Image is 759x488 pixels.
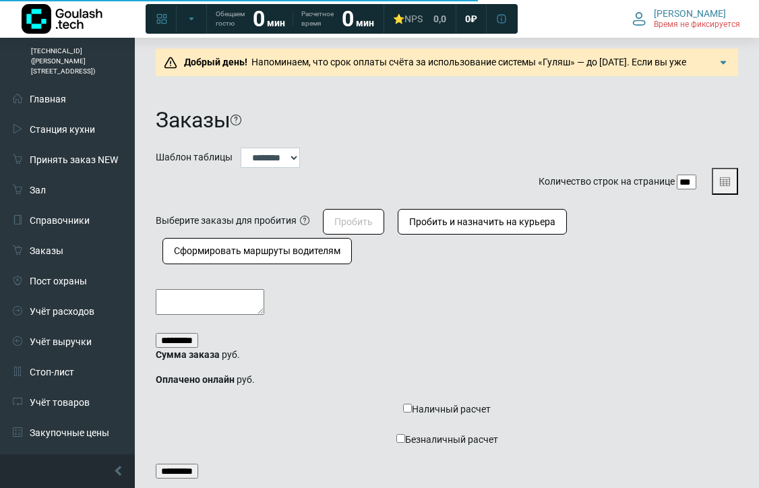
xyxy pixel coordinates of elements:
[539,175,675,189] label: Количество строк на странице
[156,107,231,133] h1: Заказы
[465,13,470,25] span: 0
[267,18,285,28] span: мин
[156,348,738,362] p: руб.
[156,349,220,360] strong: Сумма заказа
[156,373,738,387] p: руб.
[156,374,235,385] strong: Оплачено онлайн
[403,404,412,413] input: Наличный расчет
[654,20,740,30] span: Время не фиксируется
[433,13,446,25] span: 0,0
[323,209,384,235] button: Пробить
[393,13,423,25] div: ⭐
[300,216,309,225] i: Нужные заказы должны быть в статусе "готов" (если вы хотите пробить один заказ, то можно воспольз...
[164,56,177,69] img: Предупреждение
[396,434,405,443] input: Безналичный расчет
[654,7,726,20] span: [PERSON_NAME]
[253,6,265,32] strong: 0
[162,238,352,264] button: Сформировать маршруты водителям
[457,7,485,31] a: 0 ₽
[156,150,233,164] label: Шаблон таблицы
[301,9,334,28] span: Расчетное время
[184,57,247,67] b: Добрый день!
[404,13,423,24] span: NPS
[356,18,374,28] span: мин
[216,9,245,28] span: Обещаем гостю
[156,428,738,452] label: Безналичный расчет
[470,13,477,25] span: ₽
[22,4,102,34] img: Логотип компании Goulash.tech
[156,214,297,228] div: Выберите заказы для пробития
[156,398,738,421] label: Наличный расчет
[385,7,454,31] a: ⭐NPS 0,0
[231,115,241,125] i: На этой странице можно найти заказ, используя различные фильтры. Все пункты заполнять необязатель...
[624,5,748,33] button: [PERSON_NAME] Время не фиксируется
[717,56,730,69] img: Подробнее
[180,57,715,96] span: Напоминаем, что срок оплаты счёта за использование системы «Гуляш» — до [DATE]. Если вы уже произ...
[342,6,354,32] strong: 0
[398,209,567,235] button: Пробить и назначить на курьера
[208,7,382,31] a: Обещаем гостю 0 мин Расчетное время 0 мин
